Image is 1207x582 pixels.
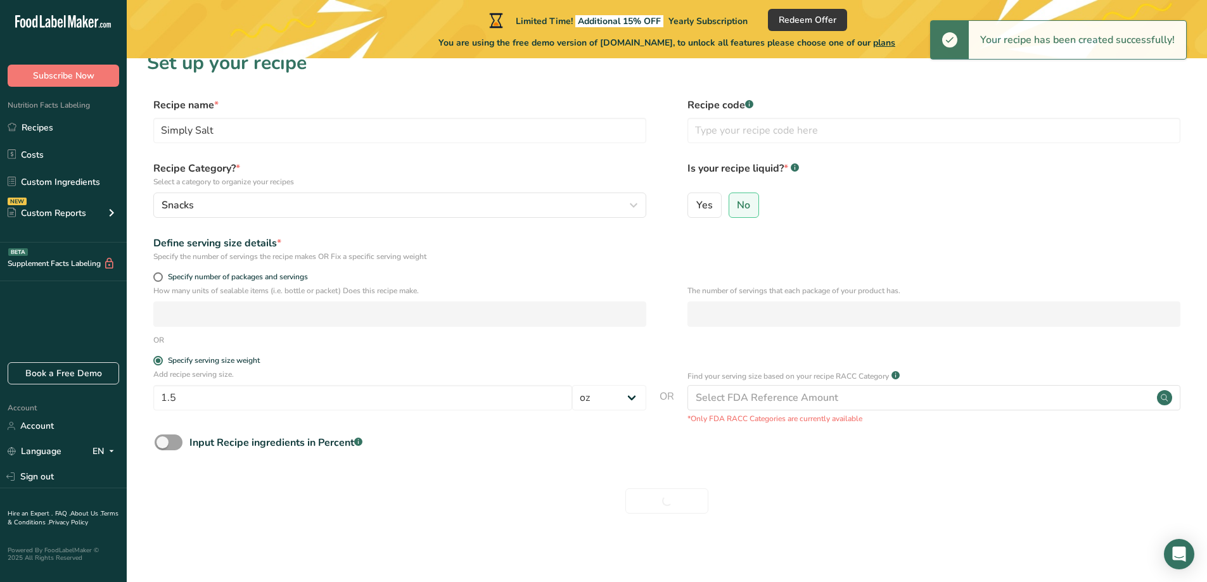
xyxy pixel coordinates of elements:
div: EN [93,444,119,459]
a: Hire an Expert . [8,509,53,518]
p: Find your serving size based on your recipe RACC Category [687,370,889,382]
span: You are using the free demo version of [DOMAIN_NAME], to unlock all features please choose one of... [438,36,895,49]
div: Powered By FoodLabelMaker © 2025 All Rights Reserved [8,547,119,562]
p: Add recipe serving size. [153,369,646,380]
span: Additional 15% OFF [575,15,663,27]
span: Specify number of packages and servings [163,272,308,282]
input: Type your recipe name here [153,118,646,143]
a: Book a Free Demo [8,362,119,384]
span: Yes [696,199,713,212]
div: Specify serving size weight [168,356,260,365]
span: Subscribe Now [33,69,94,82]
div: Your recipe has been created successfully! [969,21,1186,59]
div: Specify the number of servings the recipe makes OR Fix a specific serving weight [153,251,646,262]
label: Recipe Category? [153,161,646,187]
div: Input Recipe ingredients in Percent [189,435,362,450]
div: Open Intercom Messenger [1164,539,1194,569]
button: Snacks [153,193,646,218]
a: About Us . [70,509,101,518]
label: Recipe code [687,98,1180,113]
div: Define serving size details [153,236,646,251]
div: OR [153,334,164,346]
a: Language [8,440,61,462]
a: Terms & Conditions . [8,509,118,527]
div: NEW [8,198,27,205]
button: Redeem Offer [768,9,847,31]
p: How many units of sealable items (i.e. bottle or packet) Does this recipe make. [153,285,646,296]
span: Redeem Offer [779,13,836,27]
div: BETA [8,248,28,256]
h1: Set up your recipe [147,49,1187,77]
label: Is your recipe liquid? [687,161,1180,187]
span: OR [660,389,674,424]
span: No [737,199,750,212]
p: Select a category to organize your recipes [153,176,646,187]
span: Snacks [162,198,194,213]
label: Recipe name [153,98,646,113]
p: The number of servings that each package of your product has. [687,285,1180,296]
a: Privacy Policy [49,518,88,527]
button: Subscribe Now [8,65,119,87]
div: Select FDA Reference Amount [696,390,838,405]
p: *Only FDA RACC Categories are currently available [687,413,1180,424]
div: Limited Time! [487,13,748,28]
input: Type your recipe code here [687,118,1180,143]
span: plans [873,37,895,49]
span: Yearly Subscription [668,15,748,27]
a: FAQ . [55,509,70,518]
div: Custom Reports [8,206,86,220]
input: Type your serving size here [153,385,572,410]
